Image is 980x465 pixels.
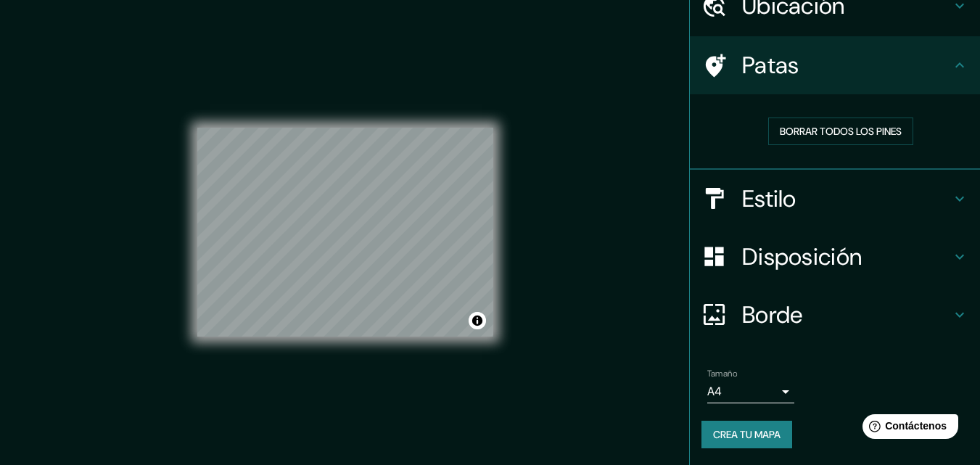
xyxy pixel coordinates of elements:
[780,125,902,138] font: Borrar todos los pines
[690,36,980,94] div: Patas
[742,50,799,81] font: Patas
[701,421,792,448] button: Crea tu mapa
[690,170,980,228] div: Estilo
[742,300,803,330] font: Borde
[707,384,722,399] font: A4
[851,408,964,449] iframe: Lanzador de widgets de ayuda
[707,380,794,403] div: A4
[742,242,862,272] font: Disposición
[197,128,493,337] canvas: Mapa
[713,428,781,441] font: Crea tu mapa
[768,118,913,145] button: Borrar todos los pines
[690,228,980,286] div: Disposición
[469,312,486,329] button: Activar o desactivar atribución
[742,184,796,214] font: Estilo
[707,368,737,379] font: Tamaño
[690,286,980,344] div: Borde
